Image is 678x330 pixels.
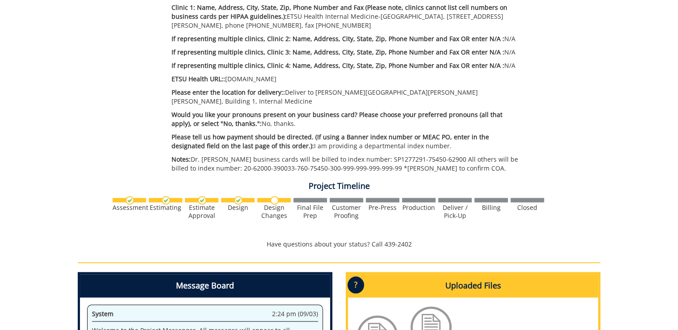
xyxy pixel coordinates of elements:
span: If representing multiple clinics, Clinic 3: Name, Address, City, State, Zip, Phone Number and Fax... [172,48,504,56]
img: checkmark [162,196,170,205]
div: Deliver / Pick-Up [438,204,472,220]
p: No, thanks. [172,110,521,128]
p: [DOMAIN_NAME] [172,75,521,84]
span: If representing multiple clinics, Clinic 2: Name, Address, City, State, Zip, Phone Number and Fax... [172,34,504,43]
span: 2:24 pm (09/03) [272,309,318,318]
div: Design Changes [257,204,291,220]
span: Notes: [172,155,191,163]
span: Please enter the location for delivery:: [172,88,285,96]
p: N/A [172,34,521,43]
img: no [270,196,279,205]
span: System [92,309,113,318]
span: Clinic 1: Name, Address, City, State, Zip, Phone Number and Fax (Please note, clinics cannot list... [172,3,507,21]
div: Design [221,204,255,212]
span: ETSU Health URL:: [172,75,225,83]
h4: Project Timeline [78,182,600,191]
div: Final File Prep [293,204,327,220]
p: ? [347,276,364,293]
img: checkmark [198,196,206,205]
div: Estimating [149,204,182,212]
img: checkmark [126,196,134,205]
span: Please tell us how payment should be directed. (If using a Banner index number or MEAC PO, enter ... [172,133,489,150]
h4: Uploaded Files [348,274,598,297]
p: N/A [172,61,521,70]
div: Customer Proofing [330,204,363,220]
h4: Message Board [80,274,330,297]
div: Billing [474,204,508,212]
div: Estimate Approval [185,204,218,220]
p: Dr. [PERSON_NAME] business cards will be billed to index number: SP1277291-75450-62900 All others... [172,155,521,173]
div: Assessment [113,204,146,212]
p: Have questions about your status? Call 439-2402 [78,240,600,249]
p: Deliver to [PERSON_NAME][GEOGRAPHIC_DATA][PERSON_NAME][PERSON_NAME], Building 1, Internal Medicine [172,88,521,106]
div: Production [402,204,435,212]
img: checkmark [234,196,243,205]
div: Closed [511,204,544,212]
div: Pre-Press [366,204,399,212]
p: I am providing a departmental index number. [172,133,521,150]
p: ETSU Health Internal Medicine-[GEOGRAPHIC_DATA], [STREET_ADDRESS][PERSON_NAME], phone [PHONE_NUMB... [172,3,521,30]
span: Would you like your pronouns present on your business card? Please choose your preferred pronouns... [172,110,502,128]
span: If representing multiple clinics, Clinic 4: Name, Address, City, State, Zip, Phone Number and Fax... [172,61,504,70]
p: N/A [172,48,521,57]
